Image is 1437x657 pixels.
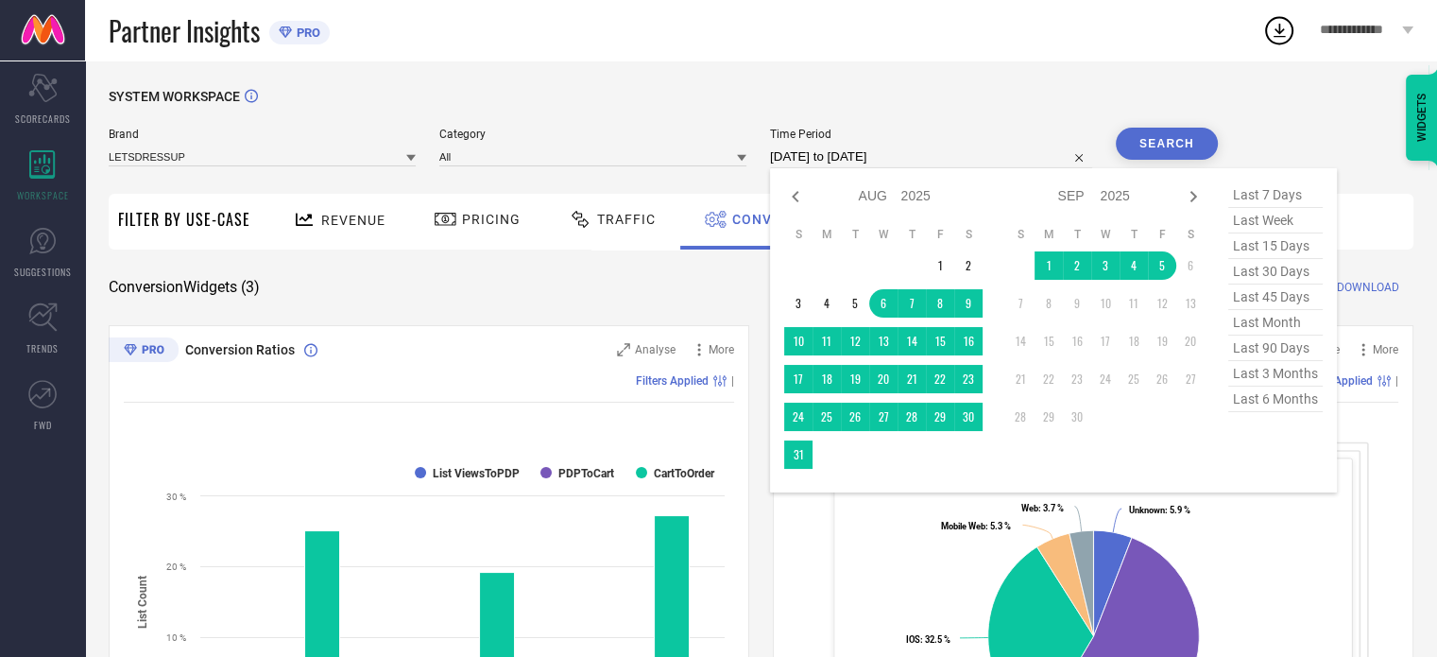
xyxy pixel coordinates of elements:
[731,374,734,388] span: |
[709,343,734,356] span: More
[1176,227,1205,242] th: Saturday
[1091,365,1120,393] td: Wed Sep 24 2025
[784,441,813,469] td: Sun Aug 31 2025
[1116,128,1218,160] button: Search
[784,403,813,431] td: Sun Aug 24 2025
[813,403,841,431] td: Mon Aug 25 2025
[869,227,898,242] th: Wednesday
[1035,227,1063,242] th: Monday
[954,227,983,242] th: Saturday
[926,365,954,393] td: Fri Aug 22 2025
[1120,327,1148,355] td: Thu Sep 18 2025
[926,227,954,242] th: Friday
[14,265,72,279] span: SUGGESTIONS
[1129,505,1190,515] text: : 5.9 %
[26,341,59,355] span: TRENDS
[898,403,926,431] td: Thu Aug 28 2025
[166,562,186,572] text: 20 %
[954,251,983,280] td: Sat Aug 02 2025
[1120,365,1148,393] td: Thu Sep 25 2025
[636,374,709,388] span: Filters Applied
[1021,503,1038,513] tspan: Web
[109,11,260,50] span: Partner Insights
[558,467,614,480] text: PDPToCart
[869,403,898,431] td: Wed Aug 27 2025
[1006,327,1035,355] td: Sun Sep 14 2025
[1148,365,1176,393] td: Fri Sep 26 2025
[1228,310,1323,336] span: last month
[869,289,898,318] td: Wed Aug 06 2025
[462,212,521,227] span: Pricing
[954,365,983,393] td: Sat Aug 23 2025
[635,343,676,356] span: Analyse
[654,467,715,480] text: CartToOrder
[1228,233,1323,259] span: last 15 days
[1228,182,1323,208] span: last 7 days
[1228,285,1323,310] span: last 45 days
[1262,13,1296,47] div: Open download list
[1176,289,1205,318] td: Sat Sep 13 2025
[1035,327,1063,355] td: Mon Sep 15 2025
[1120,289,1148,318] td: Thu Sep 11 2025
[898,365,926,393] td: Thu Aug 21 2025
[1063,365,1091,393] td: Tue Sep 23 2025
[813,289,841,318] td: Mon Aug 04 2025
[1063,227,1091,242] th: Tuesday
[784,365,813,393] td: Sun Aug 17 2025
[841,365,869,393] td: Tue Aug 19 2025
[433,467,520,480] text: List ViewsToPDP
[439,128,746,141] span: Category
[770,128,1092,141] span: Time Period
[941,521,1011,531] text: : 5.3 %
[1006,227,1035,242] th: Sunday
[1035,289,1063,318] td: Mon Sep 08 2025
[926,289,954,318] td: Fri Aug 08 2025
[784,289,813,318] td: Sun Aug 03 2025
[292,26,320,40] span: PRO
[109,278,260,297] span: Conversion Widgets ( 3 )
[1148,227,1176,242] th: Friday
[954,327,983,355] td: Sat Aug 16 2025
[118,208,250,231] span: Filter By Use-Case
[1176,251,1205,280] td: Sat Sep 06 2025
[1035,403,1063,431] td: Mon Sep 29 2025
[1176,365,1205,393] td: Sat Sep 27 2025
[898,227,926,242] th: Thursday
[34,418,52,432] span: FWD
[1063,251,1091,280] td: Tue Sep 02 2025
[784,185,807,208] div: Previous month
[1228,259,1323,285] span: last 30 days
[954,289,983,318] td: Sat Aug 09 2025
[906,634,920,645] tspan: IOS
[813,327,841,355] td: Mon Aug 11 2025
[784,327,813,355] td: Sun Aug 10 2025
[109,128,416,141] span: Brand
[1006,365,1035,393] td: Sun Sep 21 2025
[813,227,841,242] th: Monday
[926,403,954,431] td: Fri Aug 29 2025
[1182,185,1205,208] div: Next month
[926,251,954,280] td: Fri Aug 01 2025
[597,212,656,227] span: Traffic
[1063,327,1091,355] td: Tue Sep 16 2025
[1148,289,1176,318] td: Fri Sep 12 2025
[1148,251,1176,280] td: Fri Sep 05 2025
[1129,505,1165,515] tspan: Unknown
[617,343,630,356] svg: Zoom
[109,89,240,104] span: SYSTEM WORKSPACE
[1091,227,1120,242] th: Wednesday
[784,227,813,242] th: Sunday
[17,188,69,202] span: WORKSPACE
[1091,327,1120,355] td: Wed Sep 17 2025
[15,112,71,126] span: SCORECARDS
[941,521,985,531] tspan: Mobile Web
[1063,289,1091,318] td: Tue Sep 09 2025
[321,213,385,228] span: Revenue
[898,327,926,355] td: Thu Aug 14 2025
[841,289,869,318] td: Tue Aug 05 2025
[906,634,950,645] text: : 32.5 %
[1035,365,1063,393] td: Mon Sep 22 2025
[1063,403,1091,431] td: Tue Sep 30 2025
[732,212,824,227] span: Conversion
[926,327,954,355] td: Fri Aug 15 2025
